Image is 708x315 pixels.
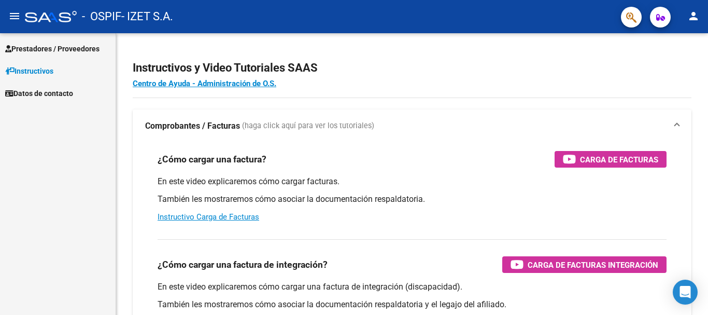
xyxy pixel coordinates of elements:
mat-icon: person [687,10,700,22]
h2: Instructivos y Video Tutoriales SAAS [133,58,691,78]
p: También les mostraremos cómo asociar la documentación respaldatoria. [158,194,667,205]
a: Instructivo Carga de Facturas [158,212,259,222]
span: (haga click aquí para ver los tutoriales) [242,120,374,132]
mat-expansion-panel-header: Comprobantes / Facturas (haga click aquí para ver los tutoriales) [133,109,691,143]
a: Centro de Ayuda - Administración de O.S. [133,79,276,88]
span: - OSPIF [82,5,121,28]
span: Carga de Facturas Integración [528,258,658,271]
span: Carga de Facturas [580,153,658,166]
mat-icon: menu [8,10,21,22]
h3: ¿Cómo cargar una factura? [158,152,266,167]
span: - IZET S.A. [121,5,173,28]
button: Carga de Facturas [555,151,667,168]
div: Open Intercom Messenger [673,280,698,305]
strong: Comprobantes / Facturas [145,120,240,132]
h3: ¿Cómo cargar una factura de integración? [158,257,328,272]
span: Prestadores / Proveedores [5,43,100,54]
p: En este video explicaremos cómo cargar facturas. [158,176,667,187]
button: Carga de Facturas Integración [502,256,667,273]
span: Instructivos [5,65,53,77]
p: También les mostraremos cómo asociar la documentación respaldatoria y el legajo del afiliado. [158,299,667,310]
p: En este video explicaremos cómo cargar una factura de integración (discapacidad). [158,281,667,293]
span: Datos de contacto [5,88,73,99]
